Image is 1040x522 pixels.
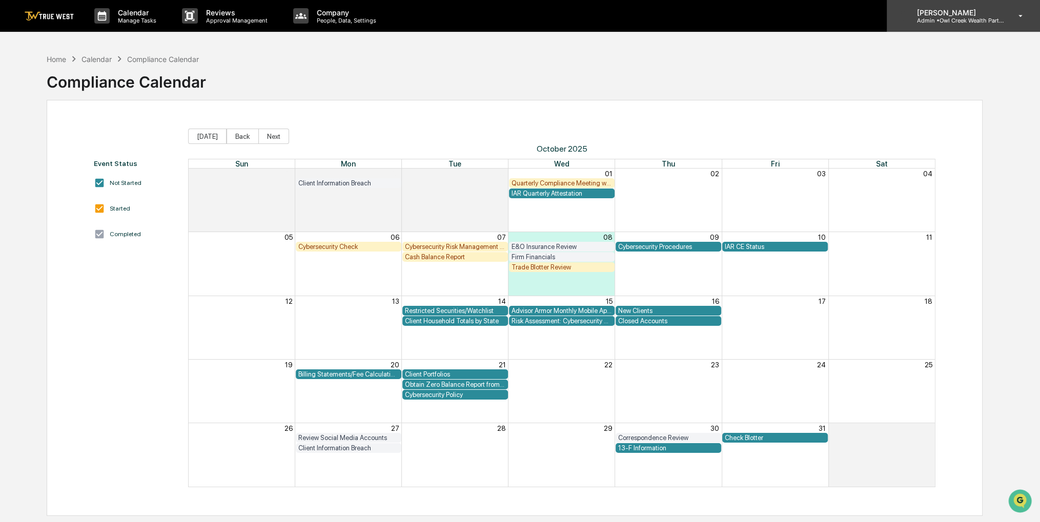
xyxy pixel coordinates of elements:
img: 1746055101610-c473b297-6a78-478c-a979-82029cc54cd1 [10,78,29,96]
button: 09 [710,233,719,241]
button: 13 [392,297,399,305]
p: Company [309,8,381,17]
button: 29 [391,170,399,178]
div: Billing Statements/Fee Calculations Report [298,370,399,378]
div: Compliance Calendar [127,55,199,64]
span: October 2025 [188,144,935,154]
div: New Clients [618,307,719,315]
button: [DATE] [188,129,227,144]
button: 15 [606,297,613,305]
button: 21 [499,361,506,369]
button: 11 [926,233,932,241]
div: Client Portfolios [405,370,505,378]
button: 30 [497,170,506,178]
p: [PERSON_NAME] [908,8,1004,17]
img: logo [25,11,74,21]
button: 10 [818,233,826,241]
div: We're available if you need us! [46,88,141,96]
a: 🗄️Attestations [70,177,131,196]
button: 07 [497,233,506,241]
div: Calendar [81,55,112,64]
button: 03 [817,170,826,178]
button: 02 [710,170,719,178]
button: 16 [712,297,719,305]
div: 🗄️ [74,182,83,191]
button: See all [159,111,187,123]
span: Attestations [85,181,127,192]
button: Start new chat [174,81,187,93]
button: 23 [711,361,719,369]
div: 🖐️ [10,182,18,191]
p: People, Data, Settings [309,17,381,24]
span: Pylon [102,226,124,234]
button: 14 [498,297,506,305]
span: Thu [662,159,675,168]
button: 19 [285,361,293,369]
div: Closed Accounts [618,317,719,325]
button: 30 [710,424,719,432]
button: 08 [603,233,613,241]
div: Home [47,55,66,64]
p: Admin • Owl Creek Wealth Partners [908,17,1004,24]
button: 25 [925,361,932,369]
div: Cash Balance Report [405,253,505,261]
p: Reviews [198,8,273,17]
div: Not Started [110,179,141,186]
button: 31 [819,424,826,432]
button: Next [258,129,289,144]
span: Data Lookup [21,201,65,211]
button: 22 [604,361,613,369]
div: Obtain Zero Balance Report from Custodian [405,381,505,388]
a: 🔎Data Lookup [6,197,69,215]
button: 05 [284,233,293,241]
div: IAR CE Status [725,243,825,250]
button: 20 [391,361,399,369]
div: Risk Assessment: Cybersecurity and Technology Vendor Review [512,317,612,325]
div: Event Status [94,159,178,168]
div: Restricted Securities/Watchlist [405,307,505,315]
p: Manage Tasks [110,17,161,24]
span: Wed [554,159,569,168]
div: Client Household Totals by State [405,317,505,325]
button: 01 [925,424,932,432]
div: Cybersecurity Policy [405,391,505,399]
p: Approval Management [198,17,273,24]
span: Sun [235,159,248,168]
span: [DATE] [91,139,112,147]
button: 26 [284,424,293,432]
span: Fri [771,159,780,168]
img: Sigrid Alegria [10,129,27,145]
div: Quarterly Compliance Meeting with Executive Team [512,179,612,187]
div: Client Information Breach [298,179,399,187]
div: Cybersecurity Check [298,243,399,250]
div: Completed [110,231,141,238]
div: Client Information Breach [298,444,399,452]
button: 18 [925,297,932,305]
div: Past conversations [10,113,69,121]
button: 28 [284,170,293,178]
div: Month View [188,159,935,487]
div: Check Blotter [725,434,825,442]
span: Sat [876,159,888,168]
div: Started [110,205,130,212]
span: Tue [448,159,461,168]
button: 28 [497,424,506,432]
div: Start new chat [46,78,168,88]
div: IAR Quarterly Attestation [512,190,612,197]
div: 🔎 [10,202,18,210]
button: 27 [391,424,399,432]
button: 06 [391,233,399,241]
div: Review Social Media Accounts [298,434,399,442]
span: • [85,139,89,147]
a: Powered byPylon [72,225,124,234]
div: Cybersecurity Procedures [618,243,719,250]
button: Back [227,129,259,144]
span: [PERSON_NAME] [32,139,83,147]
div: Compliance Calendar [47,65,206,91]
div: 13-F Information [618,444,719,452]
button: 01 [605,170,613,178]
button: 24 [817,361,826,369]
span: Preclearance [21,181,66,192]
span: Mon [341,159,356,168]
